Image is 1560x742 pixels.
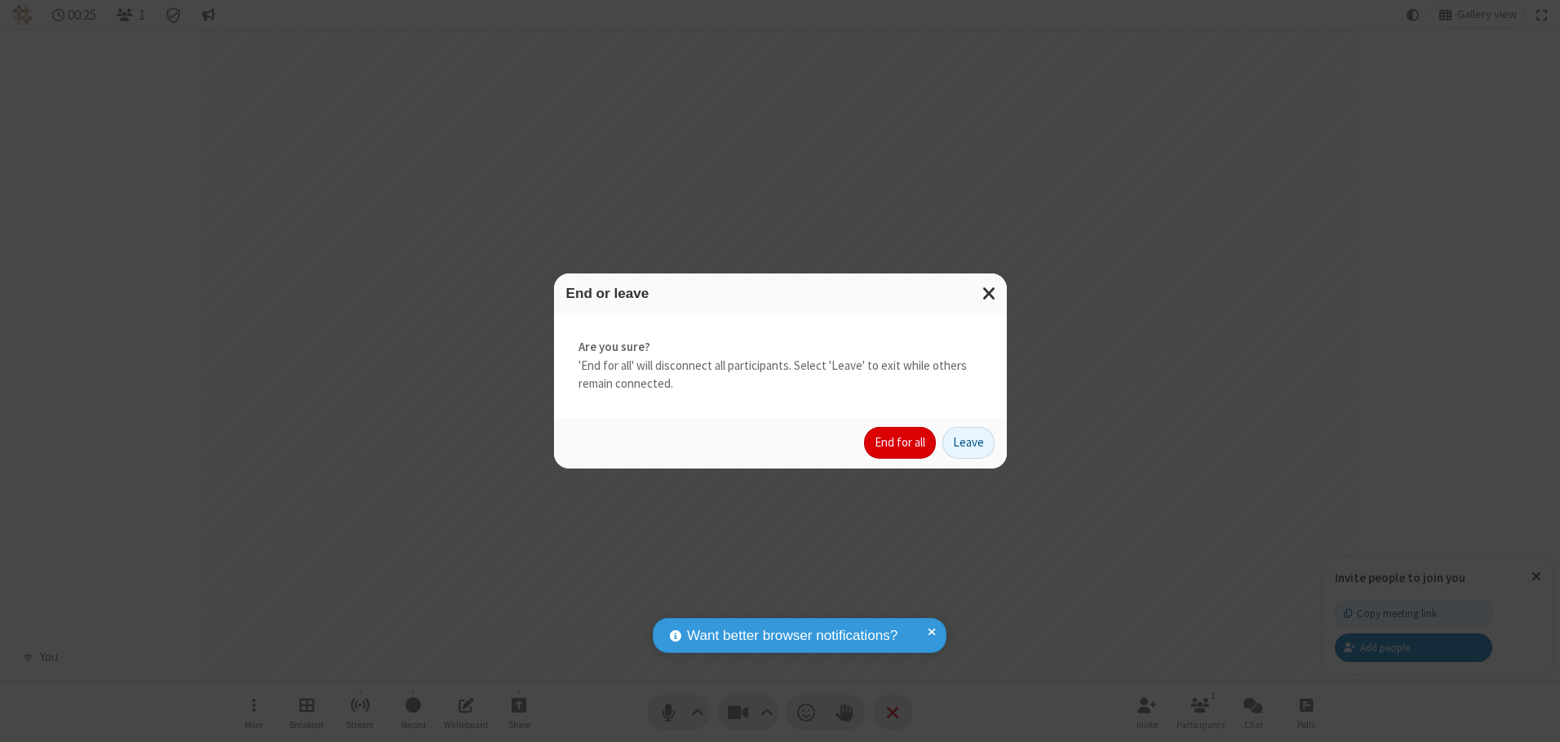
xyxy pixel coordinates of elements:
button: Leave [942,427,995,460]
div: 'End for all' will disconnect all participants. Select 'Leave' to exit while others remain connec... [554,313,1007,418]
button: Close modal [973,273,1007,313]
span: Want better browser notifications? [687,625,897,646]
button: End for all [864,427,936,460]
strong: Are you sure? [578,338,982,357]
h3: End or leave [566,286,995,301]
